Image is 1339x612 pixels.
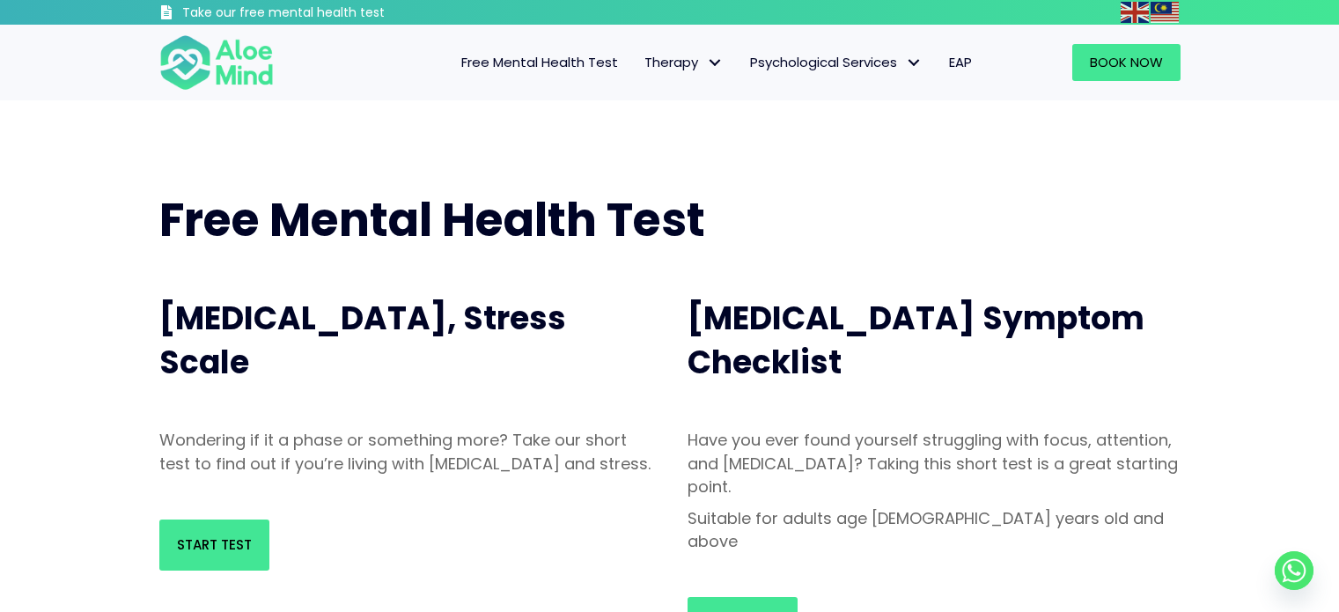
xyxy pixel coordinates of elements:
span: Free Mental Health Test [461,53,618,71]
a: Take our free mental health test [159,4,479,25]
img: Aloe mind Logo [159,33,274,92]
span: Start Test [177,535,252,554]
img: en [1121,2,1149,23]
p: Have you ever found yourself struggling with focus, attention, and [MEDICAL_DATA]? Taking this sh... [688,429,1181,498]
a: Psychological ServicesPsychological Services: submenu [737,44,936,81]
span: Free Mental Health Test [159,188,705,252]
span: [MEDICAL_DATA], Stress Scale [159,296,566,385]
a: Book Now [1072,44,1181,81]
span: Book Now [1090,53,1163,71]
span: Psychological Services [750,53,923,71]
span: Psychological Services: submenu [901,50,927,76]
h3: Take our free mental health test [182,4,479,22]
a: Whatsapp [1275,551,1313,590]
a: EAP [936,44,985,81]
span: Therapy: submenu [703,50,728,76]
a: Start Test [159,520,269,571]
a: Malay [1151,2,1181,22]
p: Suitable for adults age [DEMOGRAPHIC_DATA] years old and above [688,507,1181,553]
nav: Menu [297,44,985,81]
span: EAP [949,53,972,71]
p: Wondering if it a phase or something more? Take our short test to find out if you’re living with ... [159,429,652,475]
a: TherapyTherapy: submenu [631,44,737,81]
a: Free Mental Health Test [448,44,631,81]
a: English [1121,2,1151,22]
img: ms [1151,2,1179,23]
span: Therapy [644,53,724,71]
span: [MEDICAL_DATA] Symptom Checklist [688,296,1144,385]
